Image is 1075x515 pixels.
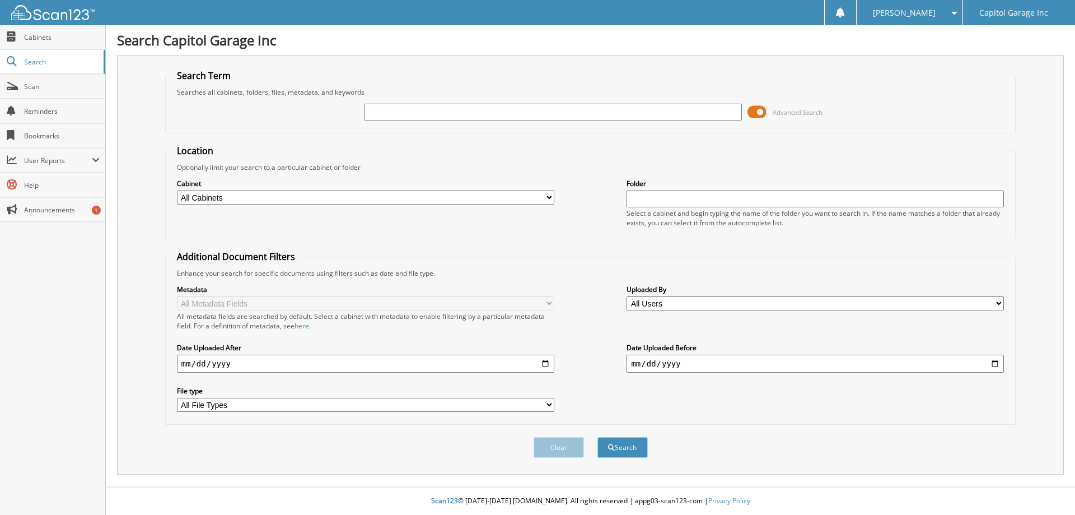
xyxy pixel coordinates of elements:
legend: Search Term [171,69,236,82]
button: Clear [534,437,584,458]
img: scan123-logo-white.svg [11,5,95,20]
div: Optionally limit your search to a particular cabinet or folder [171,163,1010,172]
label: Date Uploaded After [177,343,554,352]
label: Metadata [177,285,554,294]
div: All metadata fields are searched by default. Select a cabinet with metadata to enable filtering b... [177,312,554,331]
span: Search [24,57,98,67]
span: Help [24,180,100,190]
a: here [295,321,309,331]
label: Date Uploaded Before [627,343,1004,352]
span: Scan123 [431,496,458,505]
span: Advanced Search [773,108,822,117]
input: start [177,355,554,373]
div: Select a cabinet and begin typing the name of the folder you want to search in. If the name match... [627,208,1004,228]
legend: Location [171,145,219,157]
span: User Reports [24,156,92,165]
div: © [DATE]-[DATE] [DOMAIN_NAME]. All rights reserved | appg03-scan123-com | [106,488,1075,515]
span: [PERSON_NAME] [873,10,936,16]
label: Cabinet [177,179,554,188]
legend: Additional Document Filters [171,250,301,263]
span: Scan [24,82,100,91]
h1: Search Capitol Garage Inc [117,31,1064,49]
label: Uploaded By [627,285,1004,294]
a: Privacy Policy [708,496,750,505]
label: File type [177,386,554,396]
span: Reminders [24,106,100,116]
input: end [627,355,1004,373]
label: Folder [627,179,1004,188]
span: Announcements [24,205,100,215]
span: Bookmarks [24,131,100,141]
button: Search [597,437,648,458]
div: Enhance your search for specific documents using filters such as date and file type. [171,268,1010,278]
span: Cabinets [24,33,100,42]
div: 1 [92,206,101,215]
span: Capitol Garage Inc [979,10,1048,16]
div: Searches all cabinets, folders, files, metadata, and keywords [171,87,1010,97]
